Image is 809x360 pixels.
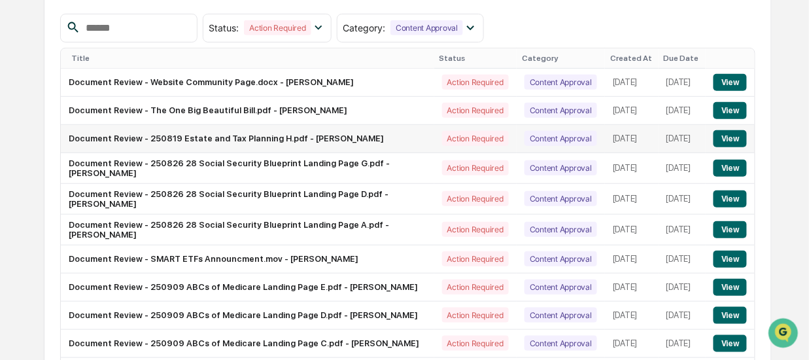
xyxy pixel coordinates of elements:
div: 🔎 [13,190,24,201]
span: Category : [343,22,385,33]
div: Content Approval [525,336,597,351]
a: View [714,194,747,204]
div: Created At [610,54,653,63]
button: View [714,307,747,324]
button: View [714,335,747,352]
span: Preclearance [26,164,84,177]
a: View [714,338,747,348]
div: Action Required [442,279,509,295]
div: Content Approval [525,279,597,295]
td: [DATE] [659,274,706,302]
a: 🔎Data Lookup [8,184,88,207]
td: [DATE] [659,153,706,184]
td: [DATE] [605,97,659,125]
td: [DATE] [605,184,659,215]
td: [DATE] [605,274,659,302]
span: Pylon [130,221,158,231]
button: View [714,160,747,177]
td: [DATE] [605,302,659,330]
button: View [714,130,747,147]
a: View [714,310,747,320]
a: View [714,282,747,292]
div: 🗄️ [95,166,105,176]
td: [DATE] [659,330,706,358]
td: [DATE] [659,184,706,215]
td: [DATE] [659,69,706,97]
a: 🖐️Preclearance [8,159,90,183]
td: [DATE] [659,97,706,125]
div: Action Required [442,336,509,351]
td: [DATE] [605,69,659,97]
div: Content Approval [525,131,597,146]
button: View [714,190,747,207]
td: Document Review - 250826 28 Social Security Blueprint Landing Page D.pdf - [PERSON_NAME] [61,184,434,215]
div: Content Approval [525,191,597,206]
div: Start new chat [44,99,215,113]
div: Action Required [442,251,509,266]
td: [DATE] [659,302,706,330]
button: Start new chat [222,103,238,119]
td: Document Review - 250909 ABCs of Medicare Landing Page E.pdf - [PERSON_NAME] [61,274,434,302]
td: [DATE] [605,153,659,184]
button: View [714,102,747,119]
div: 🖐️ [13,166,24,176]
a: View [714,77,747,87]
td: Document Review - The One Big Beautiful Bill.pdf - [PERSON_NAME] [61,97,434,125]
img: 1746055101610-c473b297-6a78-478c-a979-82029cc54cd1 [13,99,37,123]
td: [DATE] [605,245,659,274]
div: Status [439,54,511,63]
a: View [714,225,747,234]
div: We're available if you need us! [44,113,165,123]
td: Document Review - 250826 28 Social Security Blueprint Landing Page A.pdf - [PERSON_NAME] [61,215,434,245]
div: Content Approval [525,222,597,237]
td: [DATE] [605,125,659,153]
td: [DATE] [605,215,659,245]
div: Action Required [442,308,509,323]
div: Due Date [664,54,700,63]
div: Action Required [442,222,509,237]
input: Clear [34,59,216,73]
a: 🗄️Attestations [90,159,167,183]
button: View [714,221,747,238]
a: View [714,105,747,115]
div: Title [71,54,429,63]
div: Content Approval [525,160,597,175]
a: View [714,163,747,173]
span: Attestations [108,164,162,177]
div: Content Approval [525,308,597,323]
td: Document Review - 250909 ABCs of Medicare Landing Page D.pdf - [PERSON_NAME] [61,302,434,330]
div: Content Approval [525,75,597,90]
a: View [714,134,747,143]
a: View [714,254,747,264]
a: Powered byPylon [92,221,158,231]
div: Content Approval [525,251,597,266]
button: View [714,251,747,268]
div: Action Required [442,103,509,118]
td: Document Review - 250819 Estate and Tax Planning H.pdf - [PERSON_NAME] [61,125,434,153]
div: Action Required [244,20,311,35]
td: Document Review - 250826 28 Social Security Blueprint Landing Page G.pdf - [PERSON_NAME] [61,153,434,184]
td: [DATE] [659,245,706,274]
td: Document Review - SMART ETFs Announcment.mov - [PERSON_NAME] [61,245,434,274]
span: Status : [209,22,239,33]
div: Action Required [442,75,509,90]
iframe: Open customer support [767,317,802,352]
td: Document Review - 250909 ABCs of Medicare Landing Page C.pdf - [PERSON_NAME] [61,330,434,358]
div: Action Required [442,191,509,206]
button: View [714,74,747,91]
div: Action Required [442,131,509,146]
td: [DATE] [605,330,659,358]
td: [DATE] [659,125,706,153]
div: Content Approval [525,103,597,118]
button: View [714,279,747,296]
p: How can we help? [13,27,238,48]
span: Data Lookup [26,189,82,202]
div: Action Required [442,160,509,175]
td: Document Review - Website Community Page.docx - [PERSON_NAME] [61,69,434,97]
td: [DATE] [659,215,706,245]
div: Category [522,54,600,63]
div: Content Approval [390,20,463,35]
